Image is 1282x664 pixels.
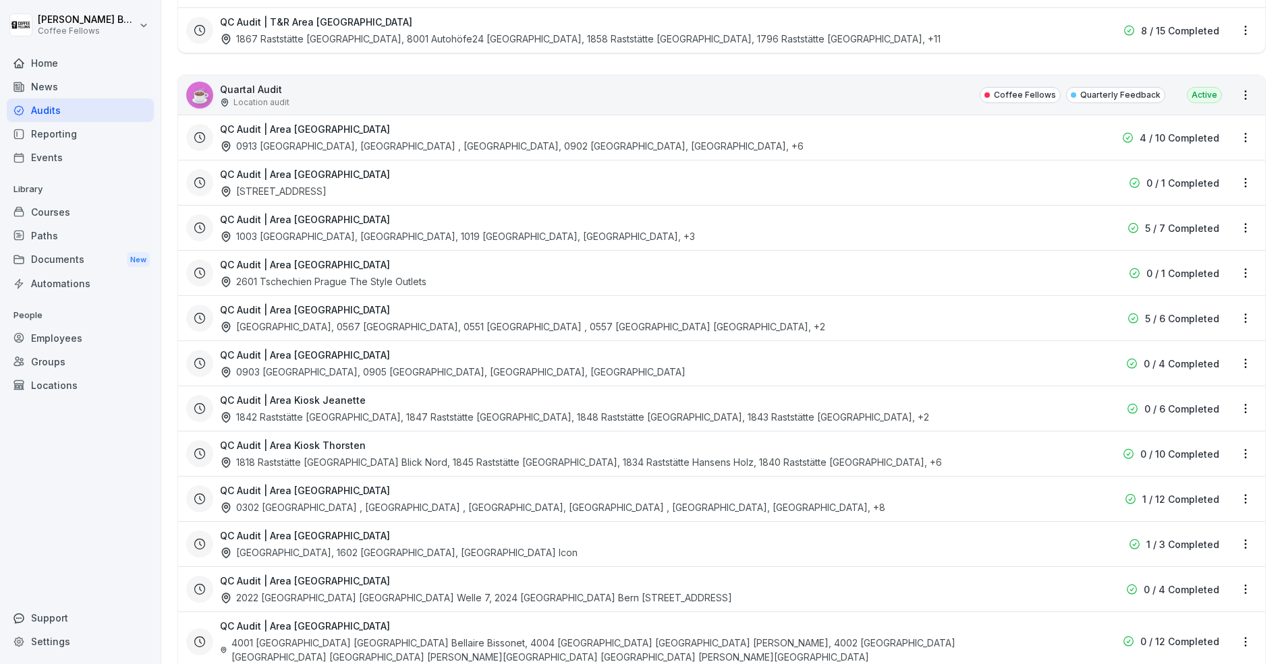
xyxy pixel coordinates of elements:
[7,350,154,373] a: Groups
[220,229,695,243] div: 1003 [GEOGRAPHIC_DATA], [GEOGRAPHIC_DATA], 1019 [GEOGRAPHIC_DATA], [GEOGRAPHIC_DATA] , +3
[38,14,136,26] p: [PERSON_NAME] Boele
[7,630,154,653] a: Settings
[220,212,390,227] h3: QC Audit | Area [GEOGRAPHIC_DATA]
[220,438,366,452] h3: QC Audit | Area Kiosk Thorsten
[220,348,390,362] h3: QC Audit | Area [GEOGRAPHIC_DATA]
[220,591,732,605] div: 2022 [GEOGRAPHIC_DATA] [GEOGRAPHIC_DATA] Welle 7, 2024 [GEOGRAPHIC_DATA] Bern [STREET_ADDRESS]
[220,82,289,96] p: Quartal Audit
[7,200,154,224] a: Courses
[1145,221,1219,235] p: 5 / 7 Completed
[220,410,929,424] div: 1842 Raststätte [GEOGRAPHIC_DATA], 1847 Raststätte [GEOGRAPHIC_DATA], 1848 Raststätte [GEOGRAPHIC...
[7,122,154,146] a: Reporting
[1080,89,1161,101] p: Quarterly Feedback
[220,393,366,407] h3: QC Audit | Area Kiosk Jeanette
[220,619,390,633] h3: QC Audit | Area [GEOGRAPHIC_DATA]
[220,483,390,497] h3: QC Audit | Area [GEOGRAPHIC_DATA]
[1144,582,1219,597] p: 0 / 4 Completed
[7,224,154,247] a: Paths
[220,636,1051,664] div: 4001 [GEOGRAPHIC_DATA] [GEOGRAPHIC_DATA] Bellaire Bissonet, 4004 [GEOGRAPHIC_DATA] [GEOGRAPHIC_DA...
[220,139,804,153] div: 0913 [GEOGRAPHIC_DATA], [GEOGRAPHIC_DATA] , [GEOGRAPHIC_DATA], 0902 [GEOGRAPHIC_DATA], [GEOGRAPHI...
[220,167,390,181] h3: QC Audit | Area [GEOGRAPHIC_DATA]
[220,258,390,272] h3: QC Audit | Area [GEOGRAPHIC_DATA]
[1145,311,1219,326] p: 5 / 6 Completed
[38,26,136,36] p: Coffee Fellows
[1144,357,1219,371] p: 0 / 4 Completed
[233,96,289,109] p: Location audit
[220,500,885,514] div: 0302 [GEOGRAPHIC_DATA] , [GEOGRAPHIC_DATA] , [GEOGRAPHIC_DATA], [GEOGRAPHIC_DATA] , [GEOGRAPHIC_D...
[1144,402,1219,416] p: 0 / 6 Completed
[1140,634,1219,648] p: 0 / 12 Completed
[220,303,390,317] h3: QC Audit | Area [GEOGRAPHIC_DATA]
[7,326,154,350] a: Employees
[994,89,1056,101] p: Coffee Fellows
[7,247,154,272] a: DocumentsNew
[1142,492,1219,506] p: 1 / 12 Completed
[220,320,825,334] div: [GEOGRAPHIC_DATA], 0567 [GEOGRAPHIC_DATA], 0551 [GEOGRAPHIC_DATA] , 0557 [GEOGRAPHIC_DATA] [GEOGR...
[7,305,154,326] p: People
[220,529,390,543] h3: QC Audit | Area [GEOGRAPHIC_DATA]
[220,15,412,29] h3: QC Audit | T&R Area [GEOGRAPHIC_DATA]
[220,545,578,560] div: [GEOGRAPHIC_DATA], 1602 [GEOGRAPHIC_DATA], [GEOGRAPHIC_DATA] Icon
[1187,87,1222,103] div: Active
[220,574,390,588] h3: QC Audit | Area [GEOGRAPHIC_DATA]
[1146,537,1219,551] p: 1 / 3 Completed
[1146,176,1219,190] p: 0 / 1 Completed
[7,146,154,169] a: Events
[220,274,426,289] div: 2601 Tschechien Prague The Style Outlets
[7,51,154,75] a: Home
[186,82,213,109] div: ☕
[1140,447,1219,461] p: 0 / 10 Completed
[7,179,154,200] p: Library
[7,75,154,98] a: News
[1146,266,1219,280] p: 0 / 1 Completed
[7,373,154,397] a: Locations
[7,606,154,630] div: Support
[7,98,154,122] a: Audits
[220,32,941,46] div: 1867 Raststätte [GEOGRAPHIC_DATA], 8001 Autohöfe24 [GEOGRAPHIC_DATA], 1858 Raststätte [GEOGRAPHIC...
[220,122,390,136] h3: QC Audit | Area [GEOGRAPHIC_DATA]
[1140,131,1219,145] p: 4 / 10 Completed
[220,184,327,198] div: [STREET_ADDRESS]
[1141,24,1219,38] p: 8 / 15 Completed
[7,247,154,272] div: Documents
[127,252,150,268] div: New
[220,455,942,469] div: 1818 Raststätte [GEOGRAPHIC_DATA] Blick Nord, 1845 Raststätte [GEOGRAPHIC_DATA], 1834 Raststätte ...
[220,365,686,379] div: 0903 [GEOGRAPHIC_DATA], 0905 [GEOGRAPHIC_DATA], [GEOGRAPHIC_DATA], [GEOGRAPHIC_DATA]
[7,272,154,295] a: Automations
